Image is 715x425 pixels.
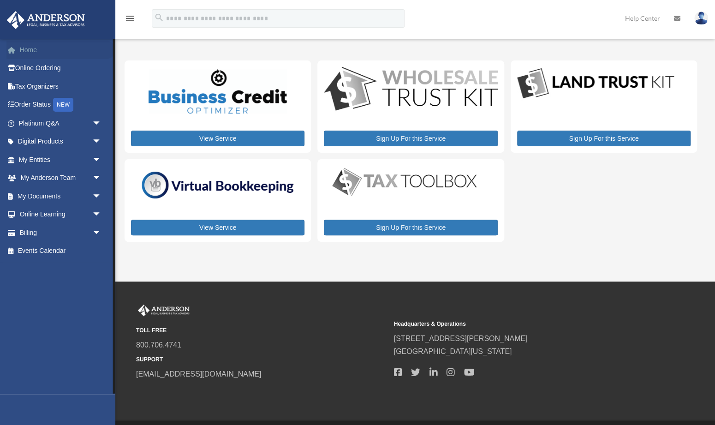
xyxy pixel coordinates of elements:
[6,77,115,96] a: Tax Organizers
[92,132,111,151] span: arrow_drop_down
[53,98,73,112] div: NEW
[136,370,261,378] a: [EMAIL_ADDRESS][DOMAIN_NAME]
[6,187,115,205] a: My Documentsarrow_drop_down
[6,169,115,187] a: My Anderson Teamarrow_drop_down
[92,187,111,206] span: arrow_drop_down
[324,67,497,113] img: WS-Trust-Kit-lgo-1.jpg
[394,347,512,355] a: [GEOGRAPHIC_DATA][US_STATE]
[136,341,181,349] a: 800.706.4741
[136,326,387,335] small: TOLL FREE
[6,223,115,242] a: Billingarrow_drop_down
[6,242,115,260] a: Events Calendar
[6,114,115,132] a: Platinum Q&Aarrow_drop_down
[6,41,115,59] a: Home
[92,223,111,242] span: arrow_drop_down
[394,319,645,329] small: Headquarters & Operations
[125,13,136,24] i: menu
[4,11,88,29] img: Anderson Advisors Platinum Portal
[125,16,136,24] a: menu
[517,67,674,101] img: LandTrust_lgo-1.jpg
[131,220,304,235] a: View Service
[6,150,115,169] a: My Entitiesarrow_drop_down
[6,96,115,114] a: Order StatusNEW
[6,59,115,78] a: Online Ordering
[324,220,497,235] a: Sign Up For this Service
[324,166,485,198] img: taxtoolbox_new-1.webp
[131,131,304,146] a: View Service
[6,132,111,151] a: Digital Productsarrow_drop_down
[92,169,111,188] span: arrow_drop_down
[394,335,528,342] a: [STREET_ADDRESS][PERSON_NAME]
[136,355,387,365] small: SUPPORT
[92,205,111,224] span: arrow_drop_down
[694,12,708,25] img: User Pic
[136,305,191,317] img: Anderson Advisors Platinum Portal
[324,131,497,146] a: Sign Up For this Service
[92,150,111,169] span: arrow_drop_down
[517,131,691,146] a: Sign Up For this Service
[6,205,115,224] a: Online Learningarrow_drop_down
[154,12,164,23] i: search
[92,114,111,133] span: arrow_drop_down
